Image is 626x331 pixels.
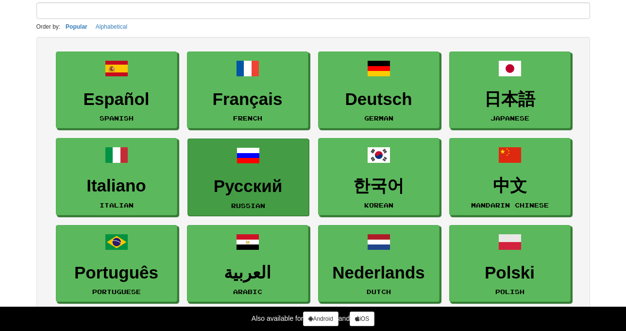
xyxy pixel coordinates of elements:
[92,288,141,295] small: Portuguese
[364,202,393,209] small: Korean
[491,115,529,122] small: Japanese
[61,176,172,195] h3: Italiano
[449,52,571,129] a: 日本語Japanese
[56,52,177,129] a: EspañolSpanish
[323,263,434,282] h3: Nederlands
[318,225,440,302] a: NederlandsDutch
[61,90,172,109] h3: Español
[303,312,338,326] a: Android
[495,288,524,295] small: Polish
[187,225,308,302] a: العربيةArabic
[100,202,134,209] small: Italian
[323,176,434,195] h3: 한국어
[455,176,565,195] h3: 中文
[56,225,177,302] a: PortuguêsPortuguese
[187,139,309,216] a: РусскийRussian
[318,52,440,129] a: DeutschGerman
[36,23,61,30] small: Order by:
[364,115,393,122] small: German
[323,90,434,109] h3: Deutsch
[192,263,303,282] h3: العربية
[100,115,134,122] small: Spanish
[455,263,565,282] h3: Polski
[471,202,549,209] small: Mandarin Chinese
[56,138,177,215] a: ItalianoItalian
[233,115,262,122] small: French
[93,21,130,32] button: Alphabetical
[231,202,265,209] small: Russian
[193,177,304,196] h3: Русский
[187,52,308,129] a: FrançaisFrench
[233,288,262,295] small: Arabic
[63,21,90,32] button: Popular
[350,312,374,326] a: iOS
[449,138,571,215] a: 中文Mandarin Chinese
[449,225,571,302] a: PolskiPolish
[192,90,303,109] h3: Français
[367,288,391,295] small: Dutch
[61,263,172,282] h3: Português
[455,90,565,109] h3: 日本語
[318,138,440,215] a: 한국어Korean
